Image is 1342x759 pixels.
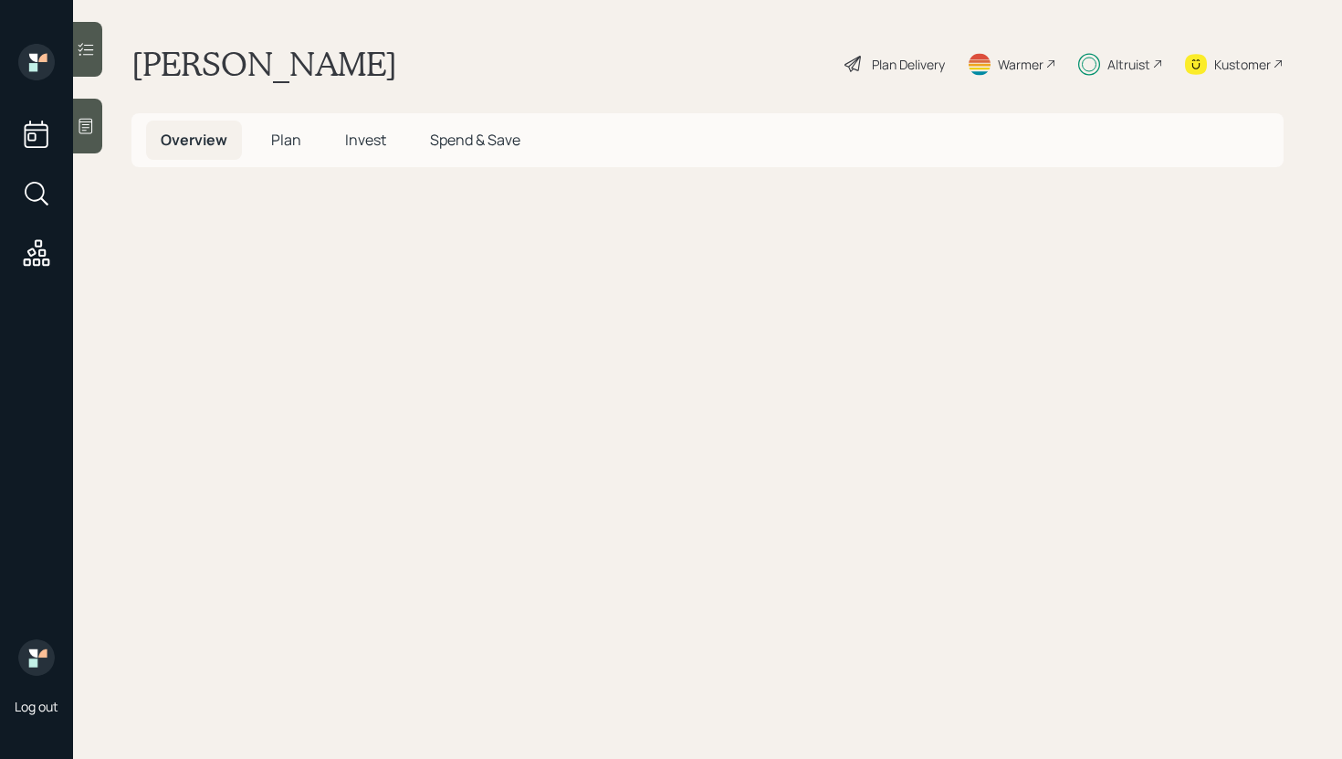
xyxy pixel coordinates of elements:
span: Spend & Save [430,130,520,150]
div: Warmer [998,55,1043,74]
div: Kustomer [1214,55,1271,74]
div: Plan Delivery [872,55,945,74]
div: Altruist [1107,55,1150,74]
span: Overview [161,130,227,150]
img: retirable_logo.png [18,639,55,676]
span: Plan [271,130,301,150]
span: Invest [345,130,386,150]
h1: [PERSON_NAME] [131,44,397,84]
div: Log out [15,698,58,715]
